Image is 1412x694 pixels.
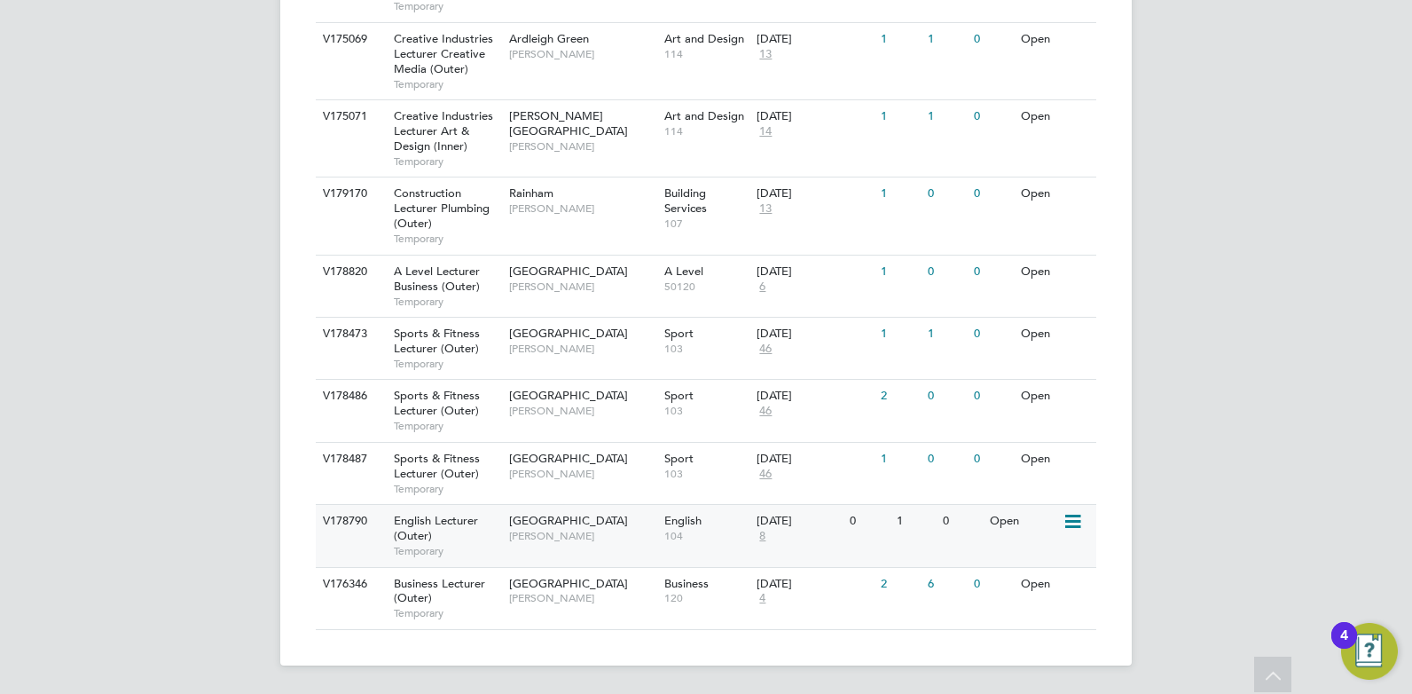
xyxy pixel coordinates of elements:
span: Temporary [394,544,500,558]
span: [GEOGRAPHIC_DATA] [509,513,628,528]
span: English [664,513,702,528]
div: 0 [938,505,984,538]
div: V178473 [318,318,380,351]
div: 6 [923,568,969,601]
span: [GEOGRAPHIC_DATA] [509,326,628,341]
span: Ardleigh Green [509,31,589,46]
div: V179170 [318,177,380,210]
div: 2 [876,380,922,413]
div: 0 [969,568,1016,601]
div: [DATE] [757,389,872,404]
span: Creative Industries Lecturer Art & Design (Inner) [394,108,493,154]
div: Open [1016,568,1094,601]
span: 114 [664,124,749,138]
span: 8 [757,529,768,544]
span: [GEOGRAPHIC_DATA] [509,576,628,591]
div: [DATE] [757,452,872,467]
span: 14 [757,124,774,139]
span: 50120 [664,280,749,294]
div: 4 [1340,635,1348,659]
div: Open [1016,443,1094,476]
div: 0 [969,318,1016,351]
div: 0 [969,380,1016,413]
span: Temporary [394,357,500,371]
div: 0 [969,23,1016,56]
div: 1 [876,23,922,56]
span: Sports & Fitness Lecturer (Outer) [394,388,480,418]
span: 46 [757,342,774,357]
span: [PERSON_NAME] [509,467,655,481]
div: 2 [876,568,922,601]
span: Temporary [394,154,500,169]
span: [PERSON_NAME] [509,529,655,543]
div: 1 [923,318,969,351]
div: 0 [923,443,969,476]
div: Open [1016,100,1094,133]
div: Open [1016,318,1094,351]
div: V175069 [318,23,380,56]
div: [DATE] [757,514,841,529]
span: 103 [664,342,749,356]
div: [DATE] [757,264,872,280]
div: 0 [923,256,969,288]
span: [PERSON_NAME] [509,47,655,61]
span: [PERSON_NAME] [509,201,655,216]
div: 1 [892,505,938,538]
span: 13 [757,201,774,217]
span: Sports & Fitness Lecturer (Outer) [394,451,480,481]
span: Construction Lecturer Plumbing (Outer) [394,185,490,231]
div: 1 [876,177,922,210]
span: Art and Design [664,108,744,123]
span: [PERSON_NAME] [509,139,655,154]
div: Open [1016,177,1094,210]
span: [GEOGRAPHIC_DATA] [509,451,628,466]
div: [DATE] [757,327,872,342]
div: 0 [969,100,1016,133]
span: English Lecturer (Outer) [394,513,478,543]
span: A Level Lecturer Business (Outer) [394,264,480,294]
span: 103 [664,467,749,481]
div: Open [1016,256,1094,288]
span: [GEOGRAPHIC_DATA] [509,388,628,403]
div: [DATE] [757,186,872,201]
span: Business [664,576,709,591]
span: Sport [664,451,694,466]
div: Open [1016,23,1094,56]
span: Temporary [394,295,500,309]
div: V176346 [318,568,380,601]
div: Open [1016,380,1094,413]
span: [PERSON_NAME] [509,591,655,605]
div: Open [985,505,1063,538]
span: [PERSON_NAME][GEOGRAPHIC_DATA] [509,108,628,138]
span: Sports & Fitness Lecturer (Outer) [394,326,480,356]
span: 4 [757,591,768,606]
button: Open Resource Center, 4 new notifications [1341,623,1398,680]
span: 46 [757,467,774,482]
div: V178487 [318,443,380,476]
span: [PERSON_NAME] [509,404,655,418]
span: 104 [664,529,749,543]
div: V175071 [318,100,380,133]
span: Building Services [664,185,707,216]
span: 103 [664,404,749,418]
div: 1 [876,318,922,351]
div: [DATE] [757,577,872,592]
div: V178820 [318,256,380,288]
span: Sport [664,326,694,341]
div: 0 [845,505,891,538]
div: 0 [969,256,1016,288]
span: [PERSON_NAME] [509,280,655,294]
span: Business Lecturer (Outer) [394,576,485,606]
span: 13 [757,47,774,62]
span: 6 [757,280,768,295]
div: [DATE] [757,109,872,124]
span: Rainham [509,185,553,201]
span: Temporary [394,606,500,620]
div: 1 [876,443,922,476]
span: 107 [664,217,749,231]
span: 114 [664,47,749,61]
span: Creative Industries Lecturer Creative Media (Outer) [394,31,493,76]
span: Sport [664,388,694,403]
span: Art and Design [664,31,744,46]
div: 1 [876,100,922,133]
